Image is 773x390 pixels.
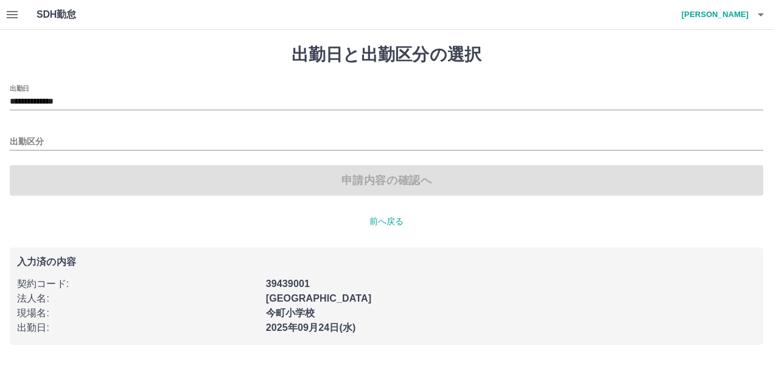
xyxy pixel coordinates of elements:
[17,306,259,321] p: 現場名 :
[266,322,356,333] b: 2025年09月24日(水)
[266,293,372,303] b: [GEOGRAPHIC_DATA]
[17,257,756,267] p: 入力済の内容
[17,277,259,291] p: 契約コード :
[266,308,315,318] b: 今町小学校
[266,278,310,289] b: 39439001
[10,83,29,93] label: 出勤日
[17,321,259,335] p: 出勤日 :
[10,215,763,228] p: 前へ戻る
[10,44,763,65] h1: 出勤日と出勤区分の選択
[17,291,259,306] p: 法人名 :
